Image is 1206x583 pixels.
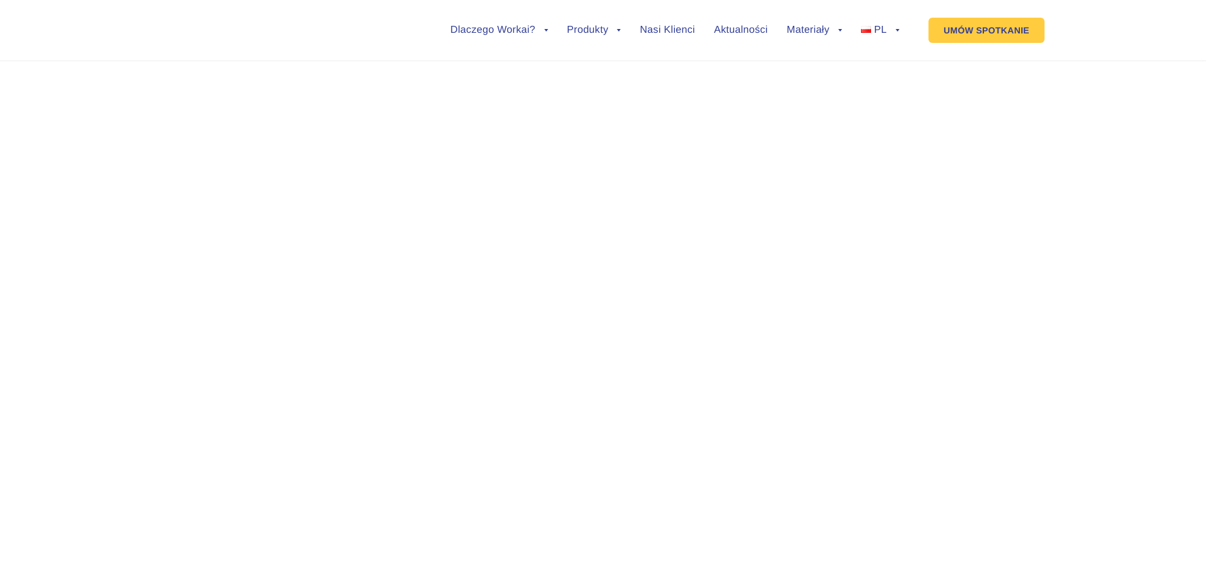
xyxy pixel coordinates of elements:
[567,25,621,35] a: Produkty
[787,25,842,35] a: Materiały
[640,25,694,35] a: Nasi Klienci
[874,25,887,35] span: PL
[928,18,1045,43] a: UMÓW SPOTKANIE
[450,25,548,35] a: Dlaczego Workai?
[714,25,768,35] a: Aktualności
